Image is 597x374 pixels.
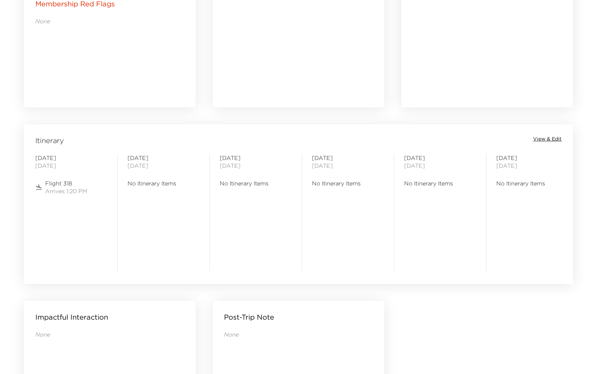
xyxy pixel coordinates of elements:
span: No Itinerary Items [496,179,568,187]
span: No Itinerary Items [312,179,384,187]
span: [DATE] [312,162,384,170]
span: [DATE] [35,154,107,162]
span: [DATE] [496,154,568,162]
span: [DATE] [128,154,200,162]
p: None [35,331,184,338]
span: Flight 318 [45,179,87,187]
span: Itinerary [35,136,64,146]
span: [DATE] [312,154,384,162]
span: [DATE] [128,162,200,170]
span: [DATE] [496,162,568,170]
span: [DATE] [220,162,292,170]
span: [DATE] [404,154,476,162]
p: Post-Trip Note [224,312,274,322]
button: View & Edit [533,136,562,143]
span: [DATE] [220,154,292,162]
span: Arrives 1:20 PM [45,187,87,195]
p: None [224,331,373,338]
p: Impactful Interaction [35,312,108,322]
span: No Itinerary Items [128,179,200,187]
p: None [35,17,184,25]
span: [DATE] [404,162,476,170]
span: No Itinerary Items [220,179,292,187]
span: [DATE] [35,162,107,170]
span: No Itinerary Items [404,179,476,187]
